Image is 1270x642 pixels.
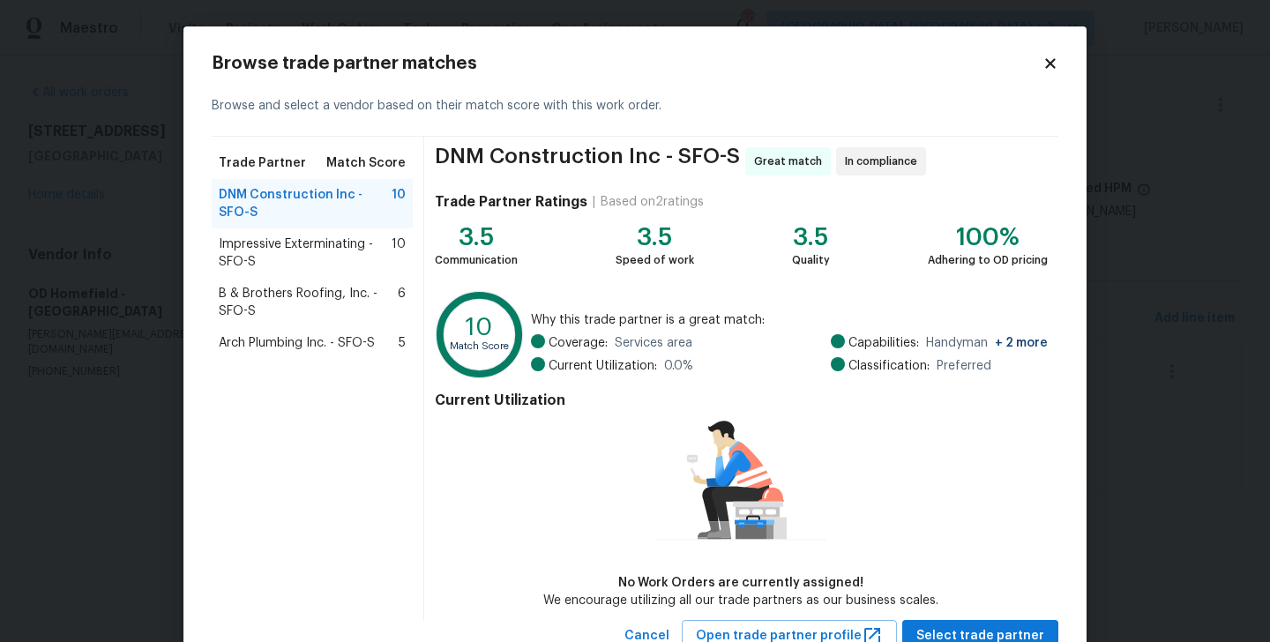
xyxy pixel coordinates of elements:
[399,334,406,352] span: 5
[616,251,694,269] div: Speed of work
[219,334,375,352] span: Arch Plumbing Inc. - SFO-S
[543,592,938,609] div: We encourage utilizing all our trade partners as our business scales.
[326,154,406,172] span: Match Score
[616,228,694,246] div: 3.5
[435,251,518,269] div: Communication
[212,55,1042,72] h2: Browse trade partner matches
[466,315,493,340] text: 10
[212,76,1058,137] div: Browse and select a vendor based on their match score with this work order.
[549,334,608,352] span: Coverage:
[848,357,930,375] span: Classification:
[531,311,1048,329] span: Why this trade partner is a great match:
[601,193,704,211] div: Based on 2 ratings
[219,186,392,221] span: DNM Construction Inc - SFO-S
[587,193,601,211] div: |
[928,251,1048,269] div: Adhering to OD pricing
[664,357,693,375] span: 0.0 %
[995,337,1048,349] span: + 2 more
[219,285,398,320] span: B & Brothers Roofing, Inc. - SFO-S
[615,334,692,352] span: Services area
[435,147,740,175] span: DNM Construction Inc - SFO-S
[937,357,991,375] span: Preferred
[543,574,938,592] div: No Work Orders are currently assigned!
[398,285,406,320] span: 6
[219,235,392,271] span: Impressive Exterminating - SFO-S
[792,228,830,246] div: 3.5
[845,153,924,170] span: In compliance
[392,235,406,271] span: 10
[219,154,306,172] span: Trade Partner
[754,153,829,170] span: Great match
[848,334,919,352] span: Capabilities:
[435,228,518,246] div: 3.5
[450,341,509,351] text: Match Score
[926,334,1048,352] span: Handyman
[435,193,587,211] h4: Trade Partner Ratings
[928,228,1048,246] div: 100%
[392,186,406,221] span: 10
[435,392,1048,409] h4: Current Utilization
[549,357,657,375] span: Current Utilization:
[792,251,830,269] div: Quality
